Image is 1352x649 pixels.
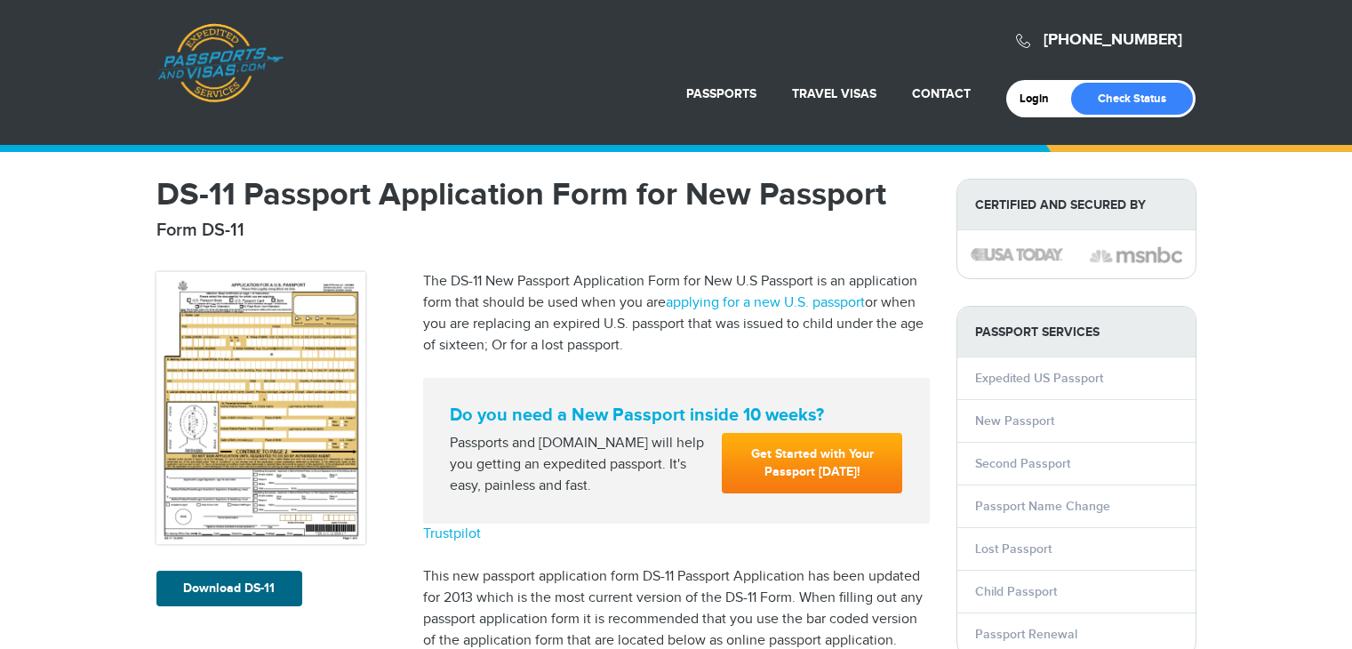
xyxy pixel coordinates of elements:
img: image description [1090,244,1182,266]
a: Get Started with Your Passport [DATE]! [722,433,902,493]
a: applying for a new U.S. passport [666,294,865,311]
a: [PHONE_NUMBER] [1044,30,1182,50]
h1: DS-11 Passport Application Form for New Passport [156,179,930,211]
a: New Passport [975,413,1054,429]
img: DS-11 [156,272,365,544]
a: Login [1020,92,1061,106]
a: Check Status [1071,83,1193,115]
a: Passports [686,86,756,101]
img: image description [971,248,1063,260]
a: Child Passport [975,584,1057,599]
a: Trustpilot [423,525,481,542]
p: The DS-11 New Passport Application Form for New U.S Passport is an application form that should b... [423,271,930,357]
strong: Certified and Secured by [957,180,1196,230]
a: Expedited US Passport [975,371,1103,386]
a: Travel Visas [792,86,876,101]
h2: Form DS-11 [156,220,930,241]
a: Passport Name Change [975,499,1110,514]
a: Contact [912,86,971,101]
a: Passports & [DOMAIN_NAME] [157,23,284,103]
a: Second Passport [975,456,1070,471]
strong: PASSPORT SERVICES [957,307,1196,357]
a: Lost Passport [975,541,1052,557]
a: Download DS-11 [156,571,302,606]
strong: Do you need a New Passport inside 10 weeks? [450,405,903,426]
a: Passport Renewal [975,627,1077,642]
div: Passports and [DOMAIN_NAME] will help you getting an expedited passport. It's easy, painless and ... [443,433,716,497]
